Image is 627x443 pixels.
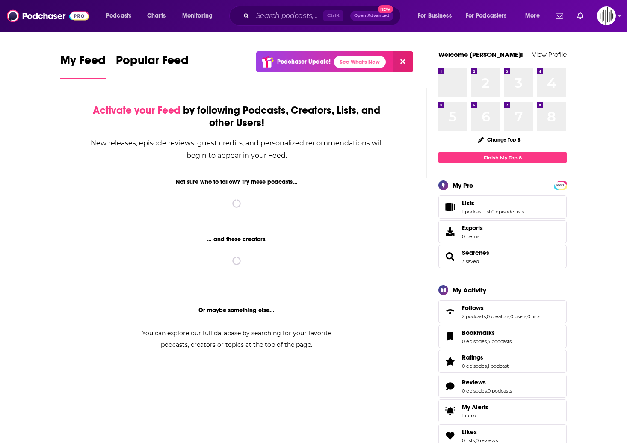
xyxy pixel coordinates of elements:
[100,9,142,23] button: open menu
[466,10,507,22] span: For Podcasters
[462,313,486,319] a: 2 podcasts
[462,329,495,337] span: Bookmarks
[441,201,458,213] a: Lists
[462,378,512,386] a: Reviews
[438,350,567,373] span: Ratings
[441,405,458,417] span: My Alerts
[462,199,474,207] span: Lists
[462,233,483,239] span: 0 items
[555,182,565,188] a: PRO
[462,304,540,312] a: Follows
[438,50,523,59] a: Welcome [PERSON_NAME]!
[93,104,180,117] span: Activate your Feed
[462,363,487,369] a: 0 episodes
[462,403,488,411] span: My Alerts
[438,152,567,163] a: Finish My Top 8
[438,220,567,243] a: Exports
[412,9,462,23] button: open menu
[438,195,567,219] span: Lists
[462,224,483,232] span: Exports
[462,304,484,312] span: Follows
[597,6,616,25] button: Show profile menu
[488,388,512,394] a: 0 podcasts
[486,313,487,319] span: ,
[277,58,331,65] p: Podchaser Update!
[323,10,343,21] span: Ctrl K
[491,209,491,215] span: ,
[462,428,477,436] span: Likes
[462,209,491,215] a: 1 podcast list
[527,313,540,319] a: 0 lists
[438,300,567,323] span: Follows
[532,50,567,59] a: View Profile
[441,226,458,238] span: Exports
[334,56,386,68] a: See What's New
[60,53,106,79] a: My Feed
[441,331,458,343] a: Bookmarks
[462,378,486,386] span: Reviews
[441,306,458,318] a: Follows
[418,10,452,22] span: For Business
[473,134,526,145] button: Change Top 8
[116,53,189,73] span: Popular Feed
[462,199,524,207] a: Lists
[597,6,616,25] img: User Profile
[438,245,567,268] span: Searches
[597,6,616,25] span: Logged in as gpg2
[47,307,427,314] div: Or maybe something else...
[462,413,488,419] span: 1 item
[438,325,567,348] span: Bookmarks
[525,10,540,22] span: More
[253,9,323,23] input: Search podcasts, credits, & more...
[176,9,224,23] button: open menu
[441,355,458,367] a: Ratings
[142,9,171,23] a: Charts
[7,8,89,24] img: Podchaser - Follow, Share and Rate Podcasts
[555,182,565,189] span: PRO
[354,14,390,18] span: Open Advanced
[441,380,458,392] a: Reviews
[552,9,567,23] a: Show notifications dropdown
[47,236,427,243] div: ... and these creators.
[526,313,527,319] span: ,
[453,286,486,294] div: My Activity
[519,9,550,23] button: open menu
[441,251,458,263] a: Searches
[378,5,393,13] span: New
[116,53,189,79] a: Popular Feed
[488,338,512,344] a: 3 podcasts
[510,313,526,319] a: 0 users
[131,328,342,351] div: You can explore our full database by searching for your favorite podcasts, creators or topics at ...
[462,354,483,361] span: Ratings
[47,178,427,186] div: Not sure who to follow? Try these podcasts...
[462,329,512,337] a: Bookmarks
[462,338,487,344] a: 0 episodes
[462,249,489,257] a: Searches
[462,354,509,361] a: Ratings
[487,313,509,319] a: 0 creators
[438,399,567,422] a: My Alerts
[462,428,498,436] a: Likes
[60,53,106,73] span: My Feed
[509,313,510,319] span: ,
[462,258,479,264] a: 3 saved
[237,6,409,26] div: Search podcasts, credits, & more...
[574,9,587,23] a: Show notifications dropdown
[491,209,524,215] a: 0 episode lists
[438,375,567,398] span: Reviews
[453,181,473,189] div: My Pro
[147,10,166,22] span: Charts
[106,10,131,22] span: Podcasts
[441,430,458,442] a: Likes
[488,363,509,369] a: 1 podcast
[90,104,384,129] div: by following Podcasts, Creators, Lists, and other Users!
[462,388,487,394] a: 0 episodes
[460,9,519,23] button: open menu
